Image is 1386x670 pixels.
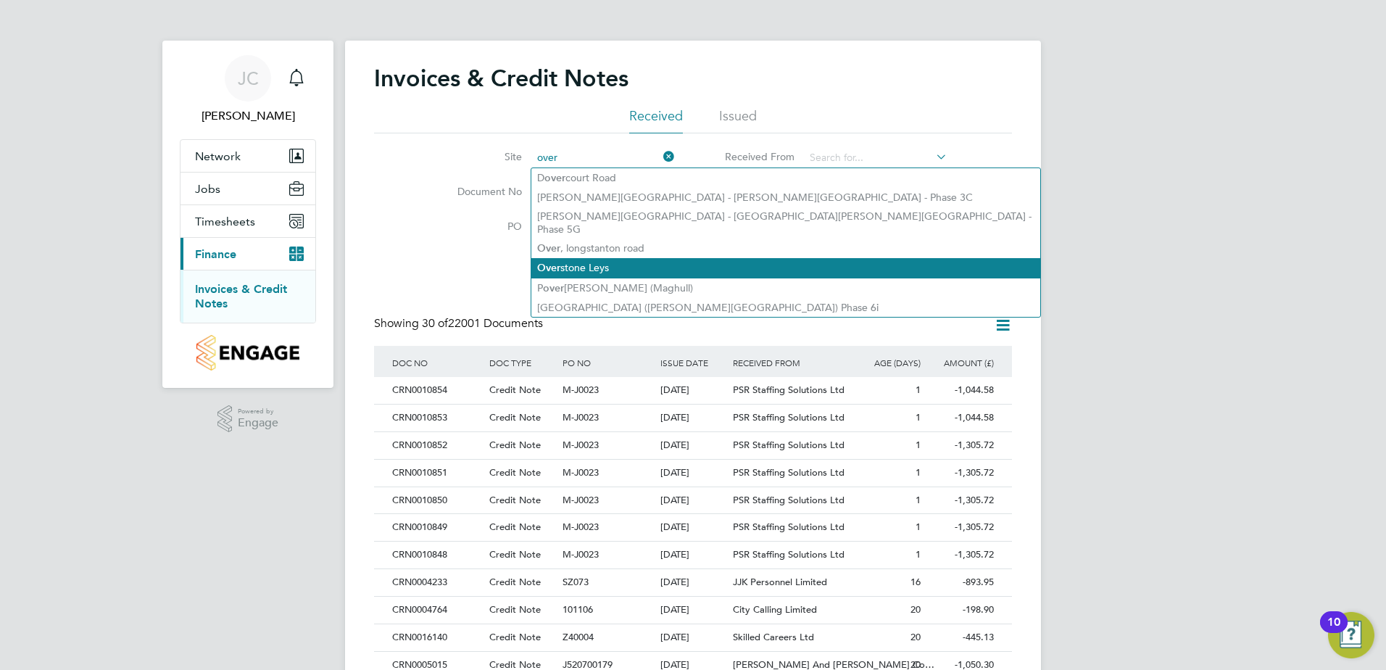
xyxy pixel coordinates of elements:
span: M-J0023 [563,466,599,479]
span: Engage [238,417,278,429]
input: Search for... [532,148,675,168]
span: M-J0023 [563,521,599,533]
div: -1,305.72 [924,514,997,541]
div: CRN0010848 [389,542,486,568]
div: CRN0010849 [389,514,486,541]
span: SZ073 [563,576,589,588]
span: 1 [916,439,921,451]
div: Showing [374,316,546,331]
a: JC[PERSON_NAME] [180,55,316,125]
span: Credit Note [489,521,541,533]
span: Timesheets [195,215,255,228]
span: 16 [910,576,921,588]
li: [GEOGRAPHIC_DATA] ([PERSON_NAME][GEOGRAPHIC_DATA]) Phase 6i [531,298,1040,317]
div: [DATE] [657,432,730,459]
div: [DATE] [657,405,730,431]
span: Z40004 [563,631,594,643]
input: Search for... [805,148,947,168]
span: PSR Staffing Solutions Ltd [733,411,845,423]
span: Jobs [195,182,220,196]
span: Credit Note [489,548,541,561]
span: PSR Staffing Solutions Ltd [733,439,845,451]
div: CRN0004233 [389,569,486,596]
span: JJK Personnel Limited [733,576,827,588]
div: RECEIVED FROM [729,346,851,379]
span: City Calling Limited [733,603,817,616]
span: PSR Staffing Solutions Ltd [733,521,845,533]
div: AMOUNT (£) [924,346,997,379]
span: M-J0023 [563,494,599,506]
span: Finance [195,247,236,261]
div: [DATE] [657,460,730,487]
div: -198.90 [924,597,997,624]
span: M-J0023 [563,411,599,423]
span: 101106 [563,603,593,616]
span: Jack Capon [180,107,316,125]
nav: Main navigation [162,41,333,388]
span: PSR Staffing Solutions Ltd [733,466,845,479]
div: CRN0010854 [389,377,486,404]
div: CRN0010853 [389,405,486,431]
span: 1 [916,494,921,506]
label: PO [439,220,522,233]
span: 1 [916,411,921,423]
span: 20 [910,631,921,643]
h2: Invoices & Credit Notes [374,64,628,93]
span: Credit Note [489,466,541,479]
div: ISSUE DATE [657,346,730,379]
div: DOC NO [389,346,486,379]
div: -1,044.58 [924,377,997,404]
div: -1,044.58 [924,405,997,431]
span: PSR Staffing Solutions Ltd [733,384,845,396]
span: Network [195,149,241,163]
span: Credit Note [489,494,541,506]
li: Received [629,107,683,133]
span: Credit Note [489,631,541,643]
div: [DATE] [657,514,730,541]
span: Credit Note [489,439,541,451]
b: over [544,172,565,184]
div: CRN0004764 [389,597,486,624]
b: Over [537,262,560,274]
div: [DATE] [657,542,730,568]
button: Finance [180,238,315,270]
div: [DATE] [657,569,730,596]
li: , longstanton road [531,239,1040,258]
span: 1 [916,384,921,396]
label: Site [439,150,522,163]
div: AGE (DAYS) [851,346,924,379]
div: -1,305.72 [924,460,997,487]
span: Skilled Careers Ltd [733,631,814,643]
div: Finance [180,270,315,323]
li: stone Leys [531,258,1040,278]
span: Credit Note [489,411,541,423]
div: [DATE] [657,377,730,404]
div: -1,305.72 [924,542,997,568]
button: Open Resource Center, 10 new notifications [1328,612,1374,658]
img: countryside-properties-logo-retina.png [196,335,299,371]
button: Timesheets [180,205,315,237]
span: Powered by [238,405,278,418]
div: CRN0010851 [389,460,486,487]
button: Network [180,140,315,172]
span: JC [238,69,259,88]
span: PSR Staffing Solutions Ltd [733,548,845,561]
div: PO NO [559,346,656,379]
div: CRN0010850 [389,487,486,514]
div: [DATE] [657,624,730,651]
div: CRN0010852 [389,432,486,459]
span: Credit Note [489,576,541,588]
span: 1 [916,466,921,479]
li: Issued [719,107,757,133]
div: [DATE] [657,487,730,514]
div: -893.95 [924,569,997,596]
div: -1,305.72 [924,432,997,459]
span: M-J0023 [563,439,599,451]
span: M-J0023 [563,548,599,561]
label: Received From [711,150,794,163]
div: CRN0016140 [389,624,486,651]
span: 30 of [422,316,448,331]
a: Invoices & Credit Notes [195,282,287,310]
li: D court Road [531,168,1040,188]
span: PSR Staffing Solutions Ltd [733,494,845,506]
